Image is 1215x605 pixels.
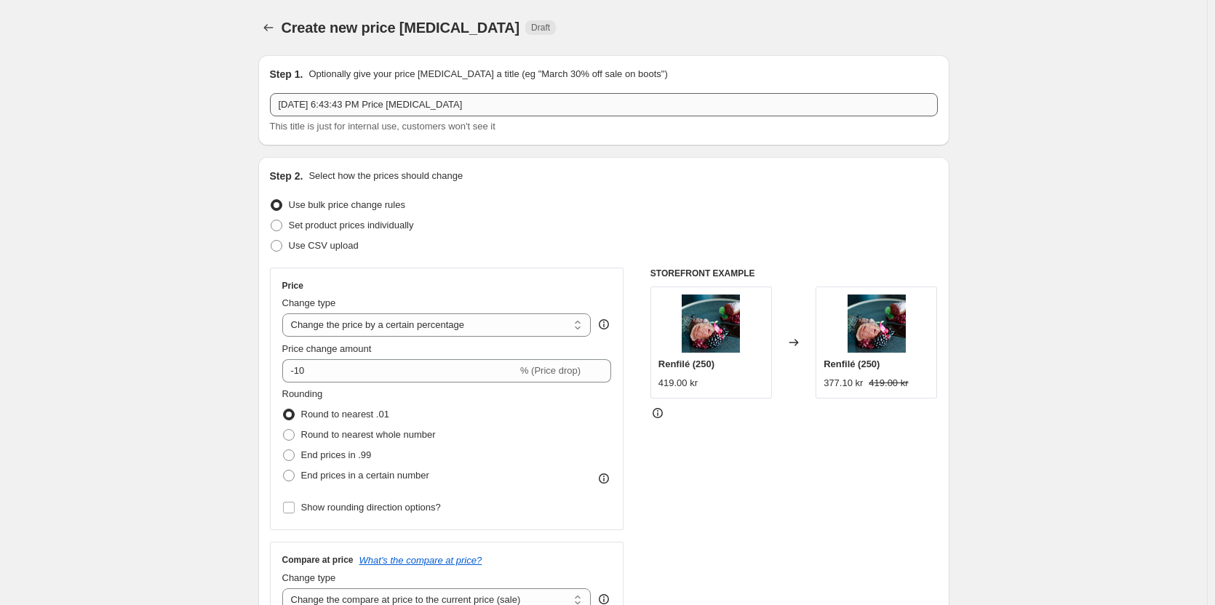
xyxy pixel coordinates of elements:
span: Round to nearest whole number [301,429,436,440]
span: Change type [282,572,336,583]
span: End prices in a certain number [301,470,429,481]
span: This title is just for internal use, customers won't see it [270,121,495,132]
div: 377.10 kr [824,376,863,390]
h2: Step 1. [270,67,303,81]
p: Optionally give your price [MEDICAL_DATA] a title (eg "March 30% off sale on boots") [308,67,667,81]
input: 30% off holiday sale [270,93,938,116]
input: -15 [282,359,517,382]
span: Set product prices individually [289,220,414,231]
div: 419.00 kr [658,376,698,390]
span: % (Price drop) [520,365,581,376]
span: Change type [282,297,336,308]
span: Round to nearest .01 [301,409,389,420]
span: End prices in .99 [301,449,372,460]
span: Renfilé (250) [658,358,714,369]
strike: 419.00 kr [869,376,908,390]
button: What's the compare at price? [359,555,482,566]
span: Renfilé (250) [824,358,880,369]
h2: Step 2. [270,169,303,183]
span: Draft [531,22,550,33]
span: Use CSV upload [289,240,359,251]
img: Njalgiesrenfile_1_80x.jpg [682,295,740,353]
span: Price change amount [282,343,372,354]
img: Njalgiesrenfile_1_80x.jpg [848,295,906,353]
h6: STOREFRONT EXAMPLE [650,268,938,279]
span: Show rounding direction options? [301,502,441,513]
span: Create new price [MEDICAL_DATA] [282,20,520,36]
h3: Price [282,280,303,292]
p: Select how the prices should change [308,169,463,183]
span: Rounding [282,388,323,399]
button: Price change jobs [258,17,279,38]
div: help [597,317,611,332]
h3: Compare at price [282,554,354,566]
span: Use bulk price change rules [289,199,405,210]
